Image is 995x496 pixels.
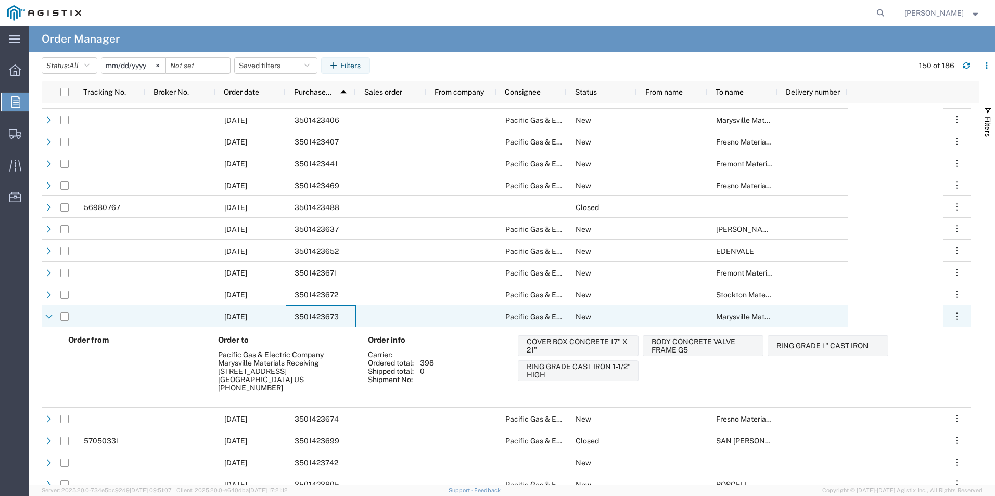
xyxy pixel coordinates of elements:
span: Fremont Materials Receiving [716,269,811,277]
span: Pacific Gas & Electric Company [505,138,611,146]
span: Order date [224,88,259,96]
input: Not set [101,58,165,73]
span: Consignee [505,88,541,96]
button: Saved filters [234,57,317,74]
span: Status [575,88,597,96]
div: 0 [420,367,425,375]
span: Purchase order [294,88,332,96]
button: Status:All [42,57,97,74]
span: 09/29/2025 [224,181,247,190]
span: 09/30/2025 [224,312,247,321]
span: 56980767 [84,203,120,212]
span: 3501423699 [295,437,339,445]
span: Tracking No. [83,88,126,96]
span: Pacific Gas & Electric Company [505,247,611,255]
span: HARRISON ST [716,225,786,233]
span: Server: 2025.20.0-734e5bc92d9 [42,487,172,493]
span: New [576,291,591,299]
div: Marysville Materials Receiving [218,359,357,367]
div: [STREET_ADDRESS] [218,367,357,375]
span: Marysville Materials Receiving [716,312,817,321]
div: Carrier: [368,350,420,359]
span: TIMOTHY SANDOVAL [904,7,964,19]
span: 3501423742 [295,459,338,467]
a: Support [449,487,475,493]
span: Pacific Gas & Electric Company [505,269,611,277]
img: logo [7,5,81,21]
span: Pacific Gas & Electric Company [505,312,611,321]
span: Filters [984,116,992,137]
div: Ordered total: [368,359,420,367]
span: New [576,181,591,190]
span: To name [716,88,744,96]
span: 09/29/2025 [224,203,247,212]
img: arrow-dropup.svg [335,84,352,100]
span: New [576,415,591,423]
span: 09/30/2025 [224,415,247,423]
h4: Order info [368,335,507,345]
span: Fresno Materials Receiving [716,415,806,423]
span: Fresno Materials Receiving [716,181,806,190]
span: New [576,269,591,277]
h4: Order Manager [42,26,120,52]
span: New [576,247,591,255]
span: Stockton Materials [716,291,780,299]
span: 3501423674 [295,415,339,423]
span: Pacific Gas & Electric Company [505,160,611,168]
span: 3501423671 [295,269,337,277]
h4: Order from [68,335,207,345]
span: Marysville Materials Receiving [716,116,817,124]
input: Not set [166,58,230,73]
div: Shipment No: [368,375,420,384]
span: Pacific Gas & Electric Company [505,225,611,233]
span: 3501423672 [295,291,338,299]
span: [DATE] 09:51:07 [130,487,172,493]
span: New [576,312,591,321]
span: Client: 2025.20.0-e640dba [176,487,288,493]
span: 09/30/2025 [224,225,247,233]
div: [GEOGRAPHIC_DATA] US [218,375,357,384]
span: Closed [576,203,599,212]
span: Pacific Gas & Electric Company [505,480,611,489]
span: Delivery number [786,88,840,96]
span: 09/30/2025 [224,480,247,489]
span: New [576,480,591,489]
span: BOSCELL [716,480,749,489]
span: All [69,61,79,70]
span: 3501423805 [295,480,339,489]
span: Pacific Gas & Electric Company [505,116,611,124]
span: From company [435,88,484,96]
span: Pacific Gas & Electric Company [505,291,611,299]
span: From name [645,88,683,96]
span: Pacific Gas & Electric Company [505,415,611,423]
div: Shipped total: [368,367,420,375]
div: [PHONE_NUMBER] [218,384,357,392]
h4: Order to [218,335,357,345]
span: Fremont Materials Receiving [716,160,811,168]
span: Copyright © [DATE]-[DATE] Agistix Inc., All Rights Reserved [822,486,983,495]
span: 3501423673 [295,312,339,321]
span: 3501423407 [295,138,339,146]
span: 3501423406 [295,116,339,124]
span: Broker No. [154,88,189,96]
span: New [576,116,591,124]
div: BODY CONCRETE VALVE FRAME G5 [652,337,759,354]
span: Fresno Materials Receiving [716,138,806,146]
span: Pacific Gas & Electric Company [505,181,611,190]
span: 09/29/2025 [224,138,247,146]
span: SAN CARLOS [716,437,793,445]
span: Sales order [364,88,402,96]
span: Closed [576,437,599,445]
span: 09/29/2025 [224,116,247,124]
div: COVER BOX CONCRETE 17" X 21" [527,337,634,354]
div: Pacific Gas & Electric Company [218,350,357,359]
span: 3501423469 [295,181,339,190]
span: 3501423441 [295,160,338,168]
span: New [576,160,591,168]
span: 09/30/2025 [224,247,247,255]
button: Filters [321,57,370,74]
span: Pacific Gas & Electric Company [505,437,611,445]
a: Feedback [474,487,501,493]
button: [PERSON_NAME] [904,7,981,19]
span: 3501423488 [295,203,339,212]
